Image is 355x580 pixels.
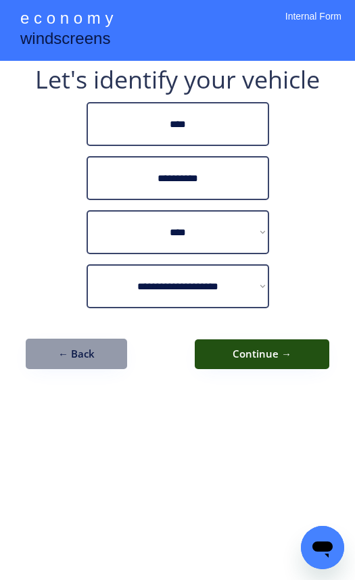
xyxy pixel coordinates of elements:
[20,27,110,53] div: windscreens
[301,526,344,569] iframe: Button to launch messaging window
[26,339,127,369] button: ← Back
[20,7,113,32] div: e c o n o m y
[35,68,320,92] div: Let's identify your vehicle
[195,339,329,369] button: Continue →
[285,10,341,41] div: Internal Form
